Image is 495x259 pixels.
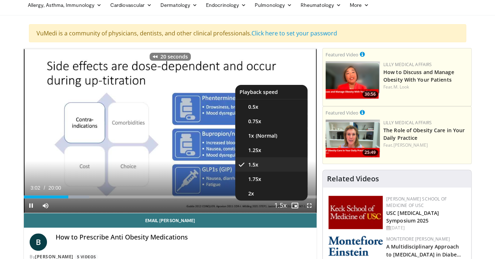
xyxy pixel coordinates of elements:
p: 20 seconds [160,54,188,59]
button: Fullscreen [302,198,317,213]
span: 1x [248,132,254,139]
button: Playback Rate [273,198,288,213]
img: b0142b4c-93a1-4b58-8f91-5265c282693c.png.150x105_q85_autocrop_double_scale_upscale_version-0.2.png [328,236,383,256]
button: Enable picture-in-picture mode [288,198,302,213]
a: 25:49 [326,120,380,157]
span: 25:49 [362,149,378,156]
video-js: Video Player [24,48,317,213]
a: A Multidisciplinary Approach to [MEDICAL_DATA] in Diabe… [386,243,461,258]
div: Feat. [383,142,468,148]
small: Featured Video [326,109,358,116]
a: Lilly Medical Affairs [383,120,432,126]
button: Pause [24,198,38,213]
a: The Role of Obesity Care in Your Daily Practice [383,127,465,141]
div: Feat. [383,84,468,90]
span: 0.5x [248,103,258,111]
img: e1208b6b-349f-4914-9dd7-f97803bdbf1d.png.150x105_q85_crop-smart_upscale.png [326,120,380,157]
small: Featured Video [326,51,358,58]
button: Mute [38,198,53,213]
a: Montefiore [PERSON_NAME] [386,236,450,242]
span: / [44,185,45,191]
span: 3:02 [30,185,40,191]
a: Email [PERSON_NAME] [24,213,317,228]
a: B [30,233,47,251]
span: 20:00 [48,185,61,191]
a: USC [MEDICAL_DATA] Symposium 2025 [386,210,439,224]
a: How to Discuss and Manage Obesity With Your Patients [383,69,454,83]
a: Lilly Medical Affairs [383,61,432,68]
a: 30:56 [326,61,380,99]
h4: Related Videos [327,174,379,183]
img: c98a6a29-1ea0-4bd5-8cf5-4d1e188984a7.png.150x105_q85_crop-smart_upscale.png [326,61,380,99]
div: VuMedi is a community of physicians, dentists, and other clinical professionals. [29,24,466,42]
img: 7b941f1f-d101-407a-8bfa-07bd47db01ba.png.150x105_q85_autocrop_double_scale_upscale_version-0.2.jpg [328,196,383,229]
a: Click here to set your password [251,29,337,37]
div: [DATE] [386,225,465,231]
span: 0.75x [248,118,261,125]
span: 1.75x [248,176,261,183]
a: [PERSON_NAME] School of Medicine of USC [386,196,447,208]
span: 1.5x [248,161,258,168]
h4: How to Prescribe Anti Obesity Medications [56,233,311,241]
span: 1.25x [248,147,261,154]
span: 2x [248,190,254,197]
span: 30:56 [362,91,378,98]
div: Progress Bar [24,195,317,198]
a: [PERSON_NAME] [393,142,427,148]
a: M. Look [393,84,409,90]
